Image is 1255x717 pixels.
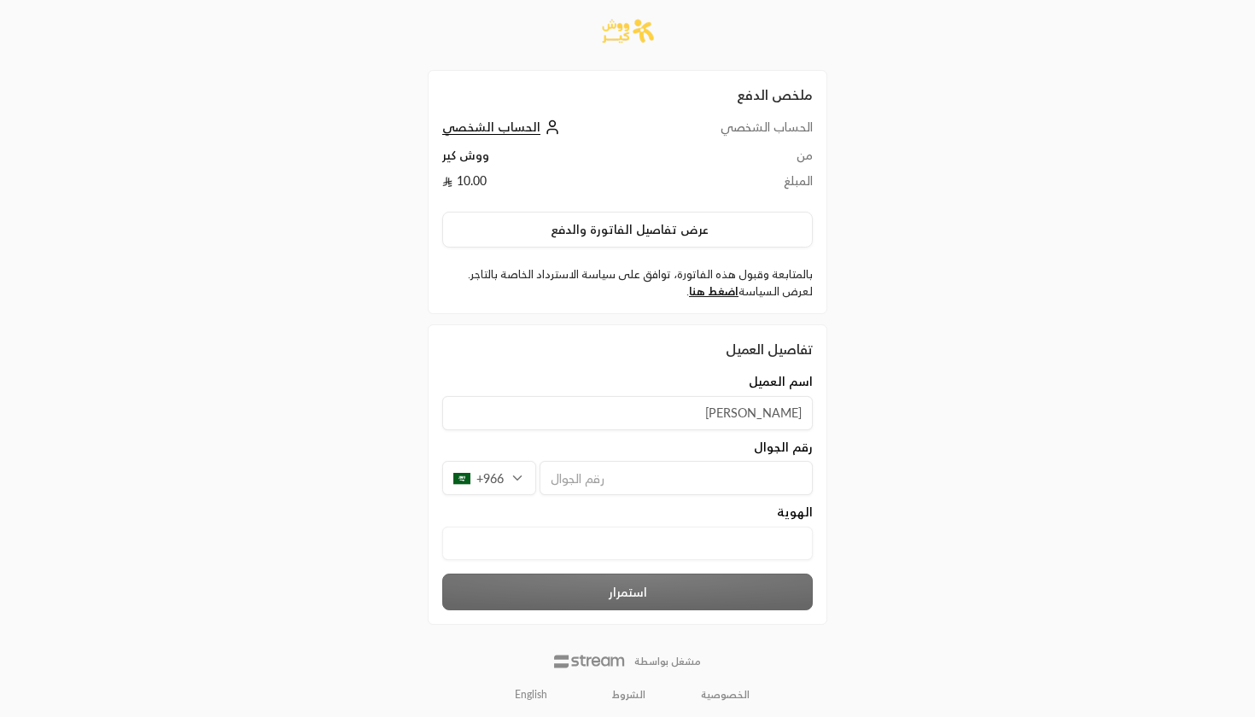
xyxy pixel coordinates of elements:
td: المبلغ [653,172,813,198]
span: الحساب الشخصي [442,119,540,135]
span: رقم الجوال [754,439,813,456]
button: عرض تفاصيل الفاتورة والدفع [442,212,813,248]
a: الخصوصية [701,688,750,702]
span: اسم العميل [749,373,813,390]
td: 10.00 [442,172,653,198]
a: اضغط هنا [689,284,738,298]
td: ووش كير [442,147,653,172]
input: رقم الجوال [540,461,813,495]
a: الشروط [612,688,645,702]
a: الحساب الشخصي [442,119,564,134]
td: الحساب الشخصي [653,119,813,147]
td: من [653,147,813,172]
a: English [505,681,557,708]
div: تفاصيل العميل [442,339,813,359]
span: الهوية [777,504,813,521]
h2: ملخص الدفع [442,85,813,105]
img: Company Logo [587,10,667,56]
label: بالمتابعة وقبول هذه الفاتورة، توافق على سياسة الاسترداد الخاصة بالتاجر. لعرض السياسة . [442,266,813,300]
p: مشغل بواسطة [634,655,701,668]
div: +966 [442,461,536,495]
input: اسم العميل [442,396,813,430]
